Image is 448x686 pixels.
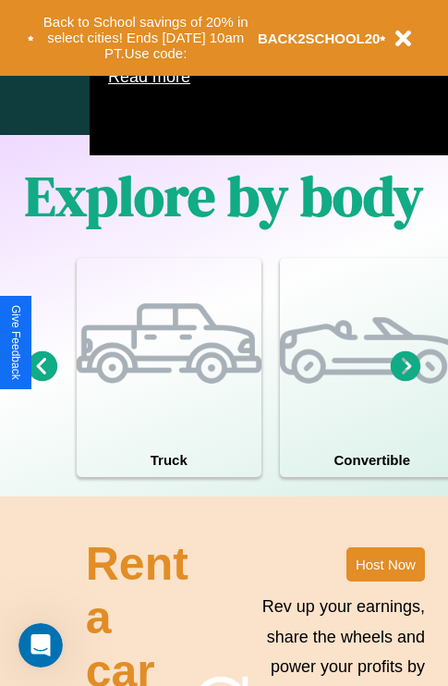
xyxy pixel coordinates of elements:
iframe: Intercom live chat [18,623,63,668]
h1: Explore by body [25,158,423,234]
button: Back to School savings of 20% in select cities! Ends [DATE] 10am PT.Use code: [34,9,258,67]
b: BACK2SCHOOL20 [258,31,381,46]
button: Host Now [346,547,425,582]
div: Give Feedback [9,305,22,380]
h4: Truck [77,443,261,477]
